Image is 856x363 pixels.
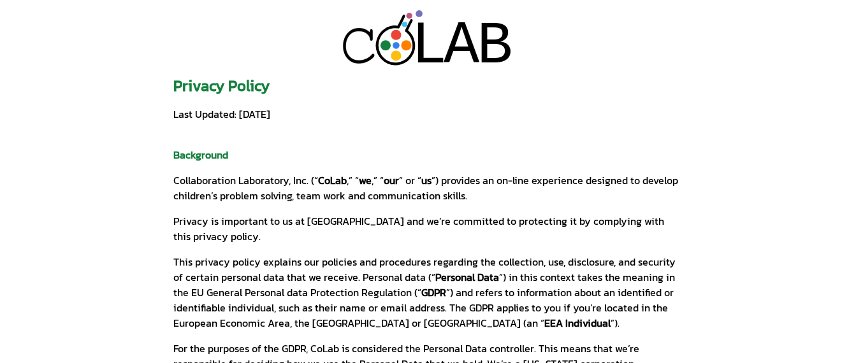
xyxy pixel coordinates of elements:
[412,11,447,83] div: L
[544,315,611,331] strong: EEA Individual
[435,269,499,285] strong: Personal Data
[312,10,544,66] a: LAB
[359,173,372,188] strong: we
[318,173,347,188] strong: CoLab
[421,285,446,300] strong: GDPR
[477,11,513,83] div: B
[444,11,480,83] div: A
[173,173,683,203] p: Collaboration Laboratory, Inc. (“ ,” “ ,” “ ” or “ ”) provides an on-line experience designed to ...
[173,106,683,122] p: Last Updated: [DATE]
[173,147,683,162] h2: Background
[173,213,683,244] p: Privacy is important to us at [GEOGRAPHIC_DATA] and we’re committed to protecting it by complying...
[173,254,683,331] p: This privacy policy explains our policies and procedures regarding the collection, use, disclosur...
[384,173,399,188] strong: our
[421,173,432,188] strong: us
[173,76,683,96] h1: Privacy Policy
